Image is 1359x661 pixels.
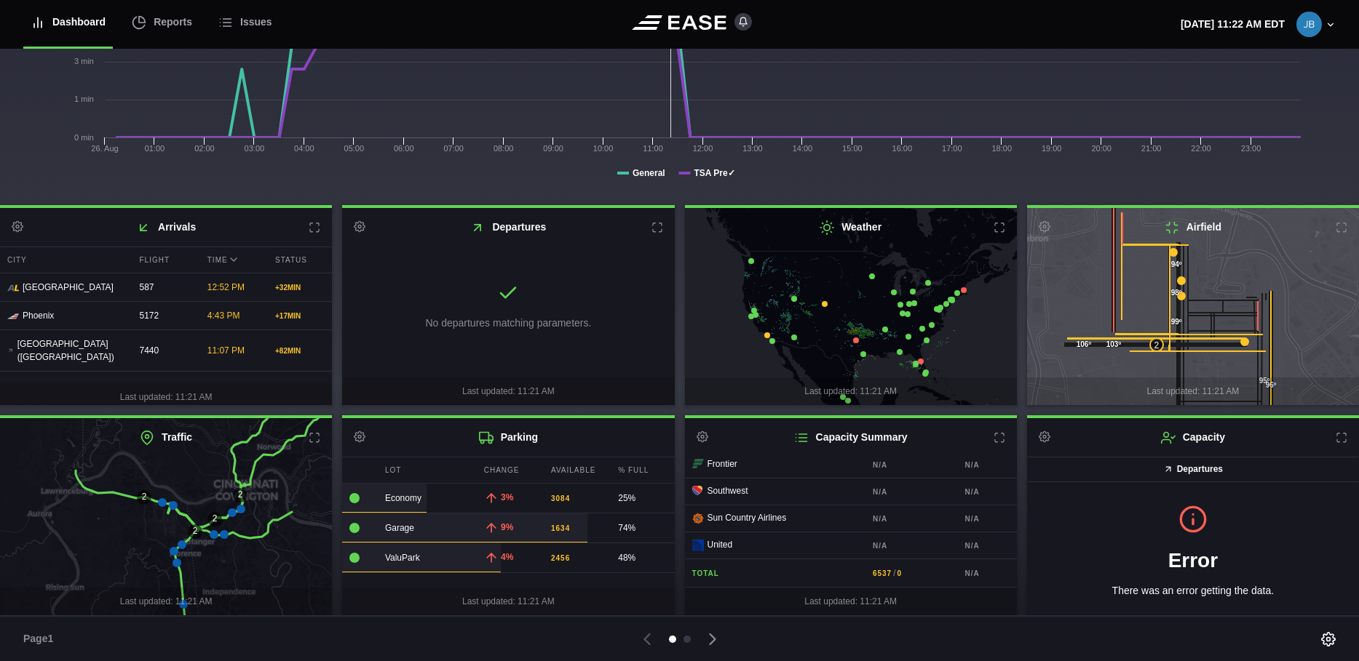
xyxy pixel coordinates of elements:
div: Time [200,247,264,273]
b: Total [692,568,855,579]
span: Sun Country Airlines [708,513,787,523]
b: 2456 [551,553,570,564]
div: Flight [132,247,197,273]
span: Economy [385,493,421,503]
text: 07:00 [443,144,464,153]
text: 19:00 [1042,144,1062,153]
text: 03:00 [245,144,265,153]
b: N/A [873,540,947,551]
b: N/A [965,486,1010,497]
text: 23:00 [1241,144,1261,153]
div: 74% [618,521,667,534]
div: Status [268,247,332,273]
b: 0 [898,568,903,579]
div: Available [544,457,607,483]
text: 10:00 [593,144,614,153]
div: Change [477,457,540,483]
span: [GEOGRAPHIC_DATA] ([GEOGRAPHIC_DATA]) [17,337,122,364]
text: 09:00 [543,144,563,153]
div: 2 [188,524,202,539]
span: Frontier [708,459,737,469]
b: N/A [965,513,1010,524]
b: N/A [873,513,947,524]
text: 14:00 [793,144,813,153]
span: 4:43 PM [207,311,240,321]
text: 20:00 [1091,144,1112,153]
span: 11:07 PM [207,345,245,356]
text: 13:00 [742,144,763,153]
div: Last updated: 11:21 AM [685,588,1017,615]
div: 2 [137,490,151,505]
div: 2 [1149,337,1164,352]
h2: Departures [342,208,674,247]
text: 18:00 [991,144,1012,153]
div: 587 [132,273,197,301]
tspan: TSA Pre✓ [694,168,734,178]
b: N/A [965,460,1010,470]
h2: Weather [685,208,1017,247]
p: No departures matching parameters. [425,316,591,331]
p: There was an error getting the data. [1050,583,1336,598]
text: 04:00 [294,144,314,153]
img: 74ad5be311c8ae5b007de99f4e979312 [1296,12,1322,37]
b: 3084 [551,493,570,504]
span: ValuPark [385,553,420,563]
span: Phoenix [23,309,54,322]
button: Departures [1027,457,1359,482]
tspan: 3 min [74,57,94,65]
span: 12:52 PM [207,282,245,292]
div: Last updated: 11:21 AM [1027,377,1359,405]
b: N/A [965,540,1010,551]
tspan: 26. Aug [91,144,118,153]
tspan: General [633,168,665,178]
span: 9% [501,522,513,532]
div: Lot [378,457,473,483]
div: Last updated: 11:21 AM [342,588,674,615]
text: 11:00 [643,144,663,153]
b: N/A [873,486,947,497]
div: 2 [207,512,222,526]
text: 16:00 [892,144,913,153]
text: 12:00 [693,144,713,153]
span: Southwest [708,486,748,496]
span: 3% [501,492,513,502]
b: 1634 [551,523,570,534]
div: Last updated: 11:21 AM [685,377,1017,405]
span: United [708,540,733,550]
h1: Error [1050,545,1336,576]
tspan: 1 min [74,95,94,103]
text: 06:00 [394,144,414,153]
tspan: 0 min [74,133,94,142]
h2: Capacity Summary [685,418,1017,457]
div: 2 [233,488,247,502]
h2: Parking [342,418,674,457]
div: 5172 [132,302,197,329]
div: 48% [618,551,667,564]
div: 25% [618,492,667,505]
p: [DATE] 11:22 AM EDT [1181,17,1285,32]
text: 17:00 [942,144,962,153]
text: 05:00 [344,144,365,153]
text: 22:00 [1191,144,1211,153]
div: 7440 [132,337,197,364]
span: Garage [385,523,414,533]
b: N/A [965,568,1010,579]
text: 02:00 [194,144,215,153]
span: / [893,566,895,580]
text: 21:00 [1141,144,1162,153]
span: 4% [501,552,513,562]
div: Last updated: 11:21 AM [342,377,674,405]
h2: Airfield [1027,208,1359,247]
b: 6537 [873,568,892,579]
div: + 17 MIN [275,311,325,321]
text: 15:00 [842,144,863,153]
div: + 32 MIN [275,282,325,293]
text: 08:00 [494,144,514,153]
h2: Capacity [1027,418,1359,457]
div: + 82 MIN [275,345,325,356]
div: % Full [611,457,674,483]
span: [GEOGRAPHIC_DATA] [23,281,114,294]
b: N/A [873,460,947,470]
text: 01:00 [145,144,165,153]
span: Page 1 [23,631,60,646]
